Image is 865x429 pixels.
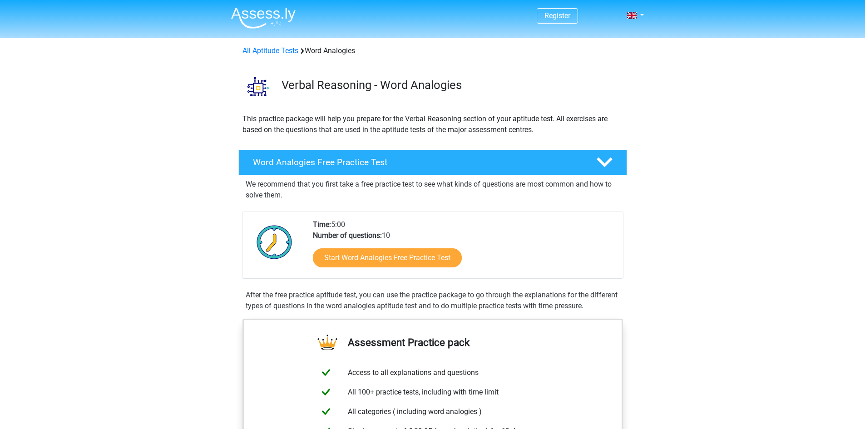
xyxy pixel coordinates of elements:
[252,219,297,265] img: Clock
[235,150,631,175] a: Word Analogies Free Practice Test
[313,248,462,267] a: Start Word Analogies Free Practice Test
[544,11,570,20] a: Register
[239,45,627,56] div: Word Analogies
[242,46,298,55] a: All Aptitude Tests
[282,78,620,92] h3: Verbal Reasoning - Word Analogies
[306,219,623,278] div: 5:00 10
[246,179,620,201] p: We recommend that you first take a free practice test to see what kinds of questions are most com...
[242,290,623,311] div: After the free practice aptitude test, you can use the practice package to go through the explana...
[313,220,331,229] b: Time:
[239,67,277,106] img: word analogies
[253,157,582,168] h4: Word Analogies Free Practice Test
[231,7,296,29] img: Assessly
[313,231,382,240] b: Number of questions:
[242,113,623,135] p: This practice package will help you prepare for the Verbal Reasoning section of your aptitude tes...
